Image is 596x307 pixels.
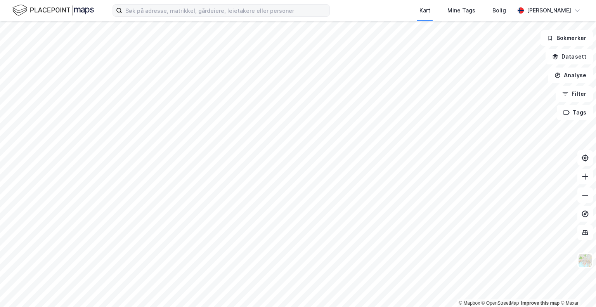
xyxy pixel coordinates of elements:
button: Filter [556,86,593,102]
a: OpenStreetMap [482,300,519,306]
iframe: Chat Widget [557,270,596,307]
img: Z [578,253,593,268]
div: Mine Tags [447,6,475,15]
input: Søk på adresse, matrikkel, gårdeiere, leietakere eller personer [122,5,329,16]
div: Kontrollprogram for chat [557,270,596,307]
button: Tags [557,105,593,120]
div: [PERSON_NAME] [527,6,571,15]
a: Improve this map [521,300,560,306]
button: Bokmerker [541,30,593,46]
div: Kart [419,6,430,15]
div: Bolig [492,6,506,15]
a: Mapbox [459,300,480,306]
button: Analyse [548,68,593,83]
img: logo.f888ab2527a4732fd821a326f86c7f29.svg [12,3,94,17]
button: Datasett [546,49,593,64]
